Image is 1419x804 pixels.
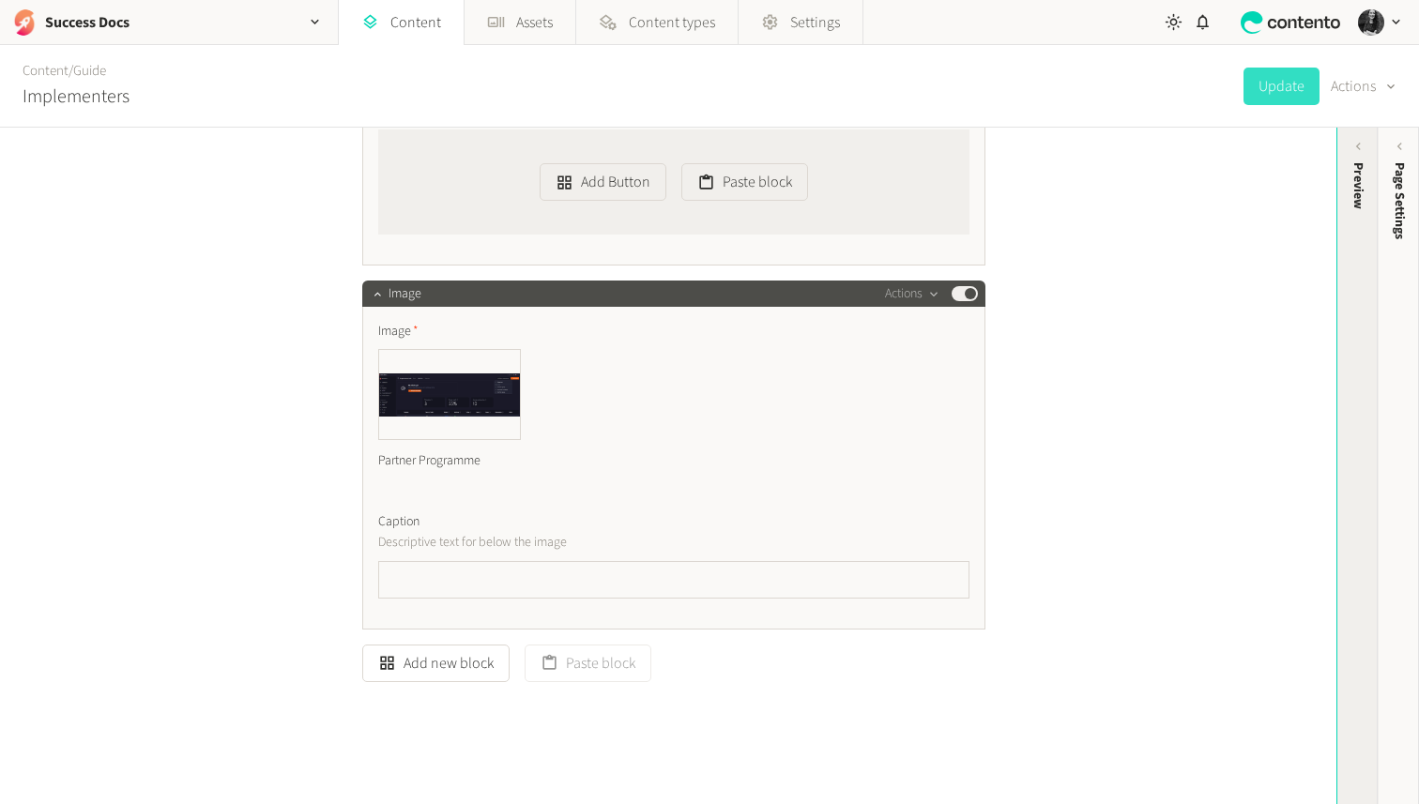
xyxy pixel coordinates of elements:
button: Paste block [525,645,651,682]
button: Actions [885,282,940,305]
span: Caption [378,512,420,532]
button: Add new block [362,645,510,682]
span: Image [378,322,419,341]
h2: Implementers [23,83,130,111]
span: Image [389,284,421,304]
a: Content [23,61,69,81]
div: Partner Programme [378,440,521,482]
span: Settings [790,11,840,34]
a: Guide [73,61,106,81]
span: Page Settings [1390,162,1410,239]
button: Paste block [681,163,808,201]
img: Partner Programme [379,350,520,439]
button: Actions [1331,68,1396,105]
span: / [69,61,73,81]
p: Descriptive text for below the image [378,532,805,553]
img: Success Docs [11,9,38,36]
button: Update [1244,68,1320,105]
div: Preview [1349,162,1368,209]
h2: Success Docs [45,11,130,34]
img: Hollie Duncan [1358,9,1384,36]
button: Add Button [540,163,666,201]
span: Content types [629,11,715,34]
